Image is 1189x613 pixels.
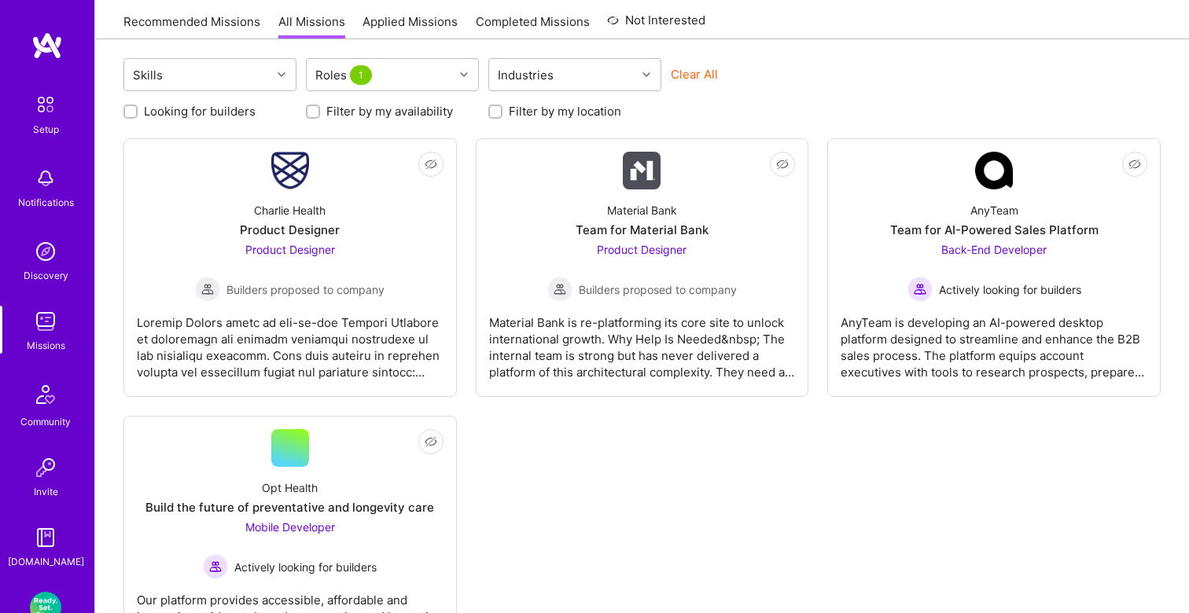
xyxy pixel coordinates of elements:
[254,202,326,218] div: Charlie Health
[363,13,458,39] a: Applied Missions
[671,66,718,83] button: Clear All
[607,202,677,218] div: Material Bank
[476,13,590,39] a: Completed Missions
[350,65,372,85] span: 1
[326,103,453,119] label: Filter by my availability
[18,194,74,211] div: Notifications
[939,281,1081,298] span: Actively looking for builders
[145,499,434,516] div: Build the future of preventative and longevity care
[30,236,61,267] img: discovery
[245,520,335,534] span: Mobile Developer
[425,158,437,171] i: icon EyeClosed
[841,302,1147,380] div: AnyTeam is developing an AI-powered desktop platform designed to streamline and enhance the B2B s...
[460,71,468,79] i: icon Chevron
[975,152,1013,189] img: Company Logo
[597,243,687,256] span: Product Designer
[941,243,1047,256] span: Back-End Developer
[1128,158,1141,171] i: icon EyeClosed
[509,103,621,119] label: Filter by my location
[841,152,1147,384] a: Company LogoAnyTeamTeam for AI-Powered Sales PlatformBack-End Developer Actively looking for buil...
[29,88,62,121] img: setup
[203,554,228,579] img: Actively looking for builders
[234,559,377,575] span: Actively looking for builders
[623,152,661,189] img: Company Logo
[970,202,1018,218] div: AnyTeam
[144,103,256,119] label: Looking for builders
[271,152,309,189] img: Company Logo
[31,31,63,60] img: logo
[195,277,220,302] img: Builders proposed to company
[24,267,68,284] div: Discovery
[278,13,345,39] a: All Missions
[494,64,558,86] div: Industries
[642,71,650,79] i: icon Chevron
[607,11,705,39] a: Not Interested
[30,522,61,553] img: guide book
[240,222,340,238] div: Product Designer
[27,376,64,413] img: Community
[30,306,61,337] img: teamwork
[27,337,65,354] div: Missions
[245,243,335,256] span: Product Designer
[547,277,572,302] img: Builders proposed to company
[123,13,260,39] a: Recommended Missions
[311,64,379,86] div: Roles
[890,222,1099,238] div: Team for AI-Powered Sales Platform
[262,479,318,496] div: Opt Health
[8,553,84,570] div: [DOMAIN_NAME]
[489,302,796,380] div: Material Bank is re-platforming its core site to unlock international growth. Why Help Is Needed&...
[137,152,444,384] a: Company LogoCharlie HealthProduct DesignerProduct Designer Builders proposed to companyBuilders p...
[489,152,796,384] a: Company LogoMaterial BankTeam for Material BankProduct Designer Builders proposed to companyBuild...
[776,158,789,171] i: icon EyeClosed
[137,302,444,380] div: Loremip Dolors ametc ad eli-se-doe Tempori Utlabore et doloremagn ali enimadm veniamqui nostrudex...
[30,452,61,483] img: Invite
[20,413,71,430] div: Community
[34,483,58,500] div: Invite
[278,71,285,79] i: icon Chevron
[33,121,59,138] div: Setup
[425,435,437,448] i: icon EyeClosed
[576,222,709,238] div: Team for Material Bank
[907,277,933,302] img: Actively looking for builders
[30,163,61,194] img: bell
[226,281,385,298] span: Builders proposed to company
[579,281,737,298] span: Builders proposed to company
[129,64,167,86] div: Skills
